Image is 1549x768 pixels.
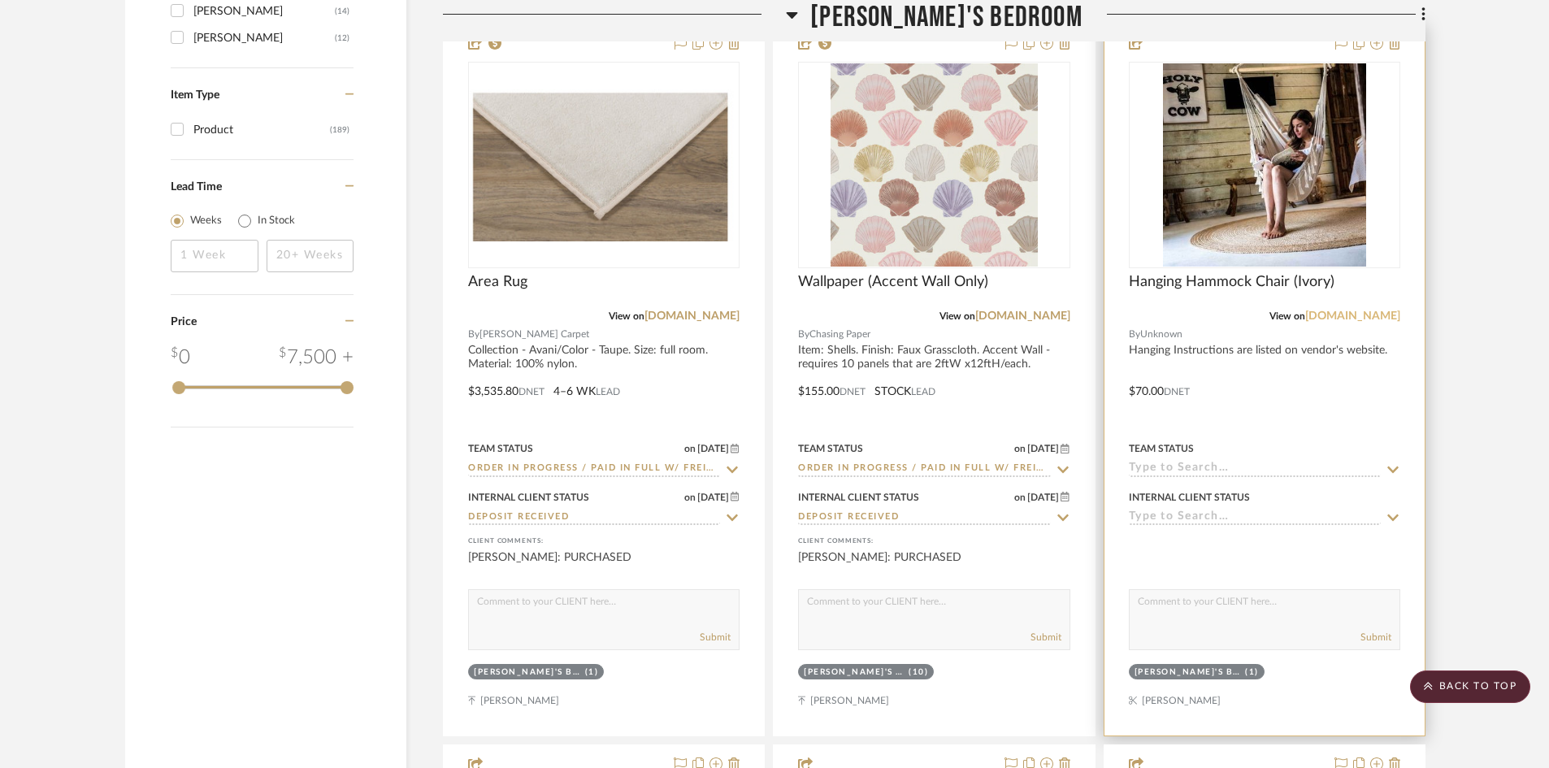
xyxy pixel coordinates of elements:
span: on [684,444,696,453]
span: [DATE] [696,443,731,454]
scroll-to-top-button: BACK TO TOP [1410,670,1530,703]
div: Internal Client Status [1129,490,1250,505]
img: Hanging Hammock Chair (Ivory) [1163,63,1366,267]
span: Item Type [171,89,219,101]
input: Type to Search… [468,510,720,526]
span: on [684,492,696,502]
div: 7,500 + [279,343,354,372]
span: [DATE] [1026,443,1061,454]
span: View on [939,311,975,321]
span: Unknown [1140,327,1182,342]
div: Team Status [798,441,863,456]
div: Team Status [1129,441,1194,456]
div: [PERSON_NAME]'s Bedroom [474,666,581,679]
input: 20+ Weeks [267,240,354,272]
span: on [1014,492,1026,502]
div: (10) [909,666,928,679]
div: [PERSON_NAME]: PURCHASED [468,549,740,582]
input: Type to Search… [1129,510,1381,526]
span: By [798,327,809,342]
div: [PERSON_NAME]'s Bedroom [804,666,905,679]
div: [PERSON_NAME]: PURCHASED [798,549,1070,582]
a: [DOMAIN_NAME] [1305,310,1400,322]
input: Type to Search… [798,510,1050,526]
label: Weeks [190,213,222,229]
span: [PERSON_NAME] Carpet [479,327,589,342]
div: (189) [330,117,349,143]
div: [PERSON_NAME] [193,25,335,51]
a: [DOMAIN_NAME] [975,310,1070,322]
input: Type to Search… [1129,462,1381,477]
div: Internal Client Status [798,490,919,505]
div: Team Status [468,441,533,456]
img: Wallpaper (Accent Wall Only) [831,63,1039,267]
a: [DOMAIN_NAME] [644,310,740,322]
span: Area Rug [468,273,527,291]
span: By [1129,327,1140,342]
span: Chasing Paper [809,327,870,342]
button: Submit [700,630,731,644]
span: View on [609,311,644,321]
span: Price [171,316,197,328]
span: View on [1269,311,1305,321]
button: Submit [1030,630,1061,644]
label: In Stock [258,213,295,229]
input: Type to Search… [468,462,720,477]
div: [PERSON_NAME]'s Bedroom [1135,666,1242,679]
span: Wallpaper (Accent Wall Only) [798,273,988,291]
div: Internal Client Status [468,490,589,505]
button: Submit [1360,630,1391,644]
input: Type to Search… [798,462,1050,477]
div: (1) [1245,666,1259,679]
img: Area Rug [470,89,738,241]
input: 1 Week [171,240,258,272]
span: By [468,327,479,342]
div: Product [193,117,330,143]
span: on [1014,444,1026,453]
span: [DATE] [696,492,731,503]
div: 0 [171,343,190,372]
span: Lead Time [171,181,222,193]
div: (1) [585,666,599,679]
span: Hanging Hammock Chair (Ivory) [1129,273,1334,291]
div: (12) [335,25,349,51]
span: [DATE] [1026,492,1061,503]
